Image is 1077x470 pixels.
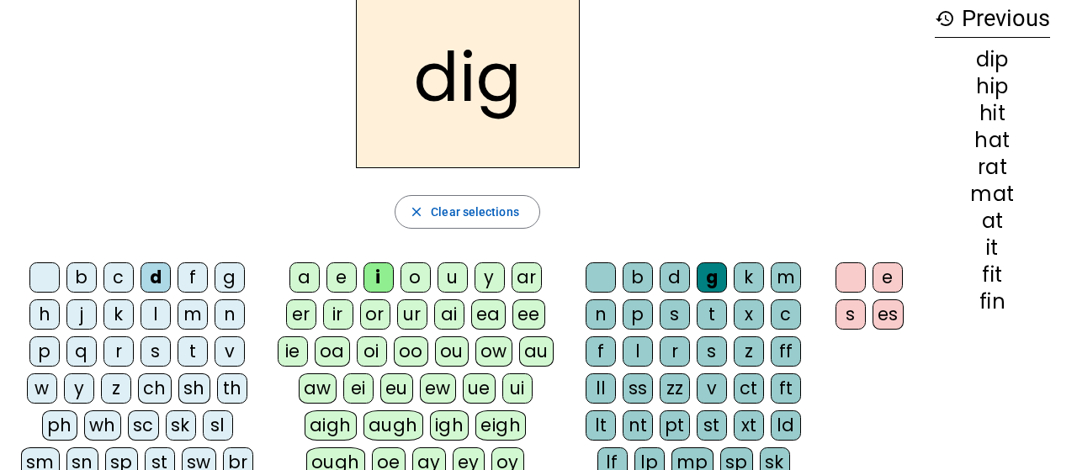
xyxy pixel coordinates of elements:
[519,336,554,367] div: au
[935,50,1050,70] div: dip
[363,410,423,441] div: augh
[512,299,545,330] div: ee
[166,410,196,441] div: sk
[103,299,134,330] div: k
[475,262,505,293] div: y
[326,262,357,293] div: e
[623,299,653,330] div: p
[138,373,172,404] div: ch
[697,299,727,330] div: t
[660,262,690,293] div: d
[734,336,764,367] div: z
[697,262,727,293] div: g
[141,299,171,330] div: l
[623,373,653,404] div: ss
[128,410,159,441] div: sc
[660,373,690,404] div: zz
[586,410,616,441] div: lt
[935,103,1050,124] div: hit
[215,336,245,367] div: v
[623,410,653,441] div: nt
[734,262,764,293] div: k
[771,299,801,330] div: c
[29,299,60,330] div: h
[27,373,57,404] div: w
[660,336,690,367] div: r
[215,262,245,293] div: g
[178,262,208,293] div: f
[475,336,512,367] div: ow
[103,336,134,367] div: r
[623,336,653,367] div: l
[935,292,1050,312] div: fin
[66,262,97,293] div: b
[697,336,727,367] div: s
[434,299,464,330] div: ai
[315,336,350,367] div: oa
[42,410,77,441] div: ph
[475,410,526,441] div: eigh
[660,299,690,330] div: s
[84,410,121,441] div: wh
[935,8,955,29] mat-icon: history
[64,373,94,404] div: y
[435,336,469,367] div: ou
[771,262,801,293] div: m
[357,336,387,367] div: oi
[286,299,316,330] div: er
[323,299,353,330] div: ir
[734,299,764,330] div: x
[935,238,1050,258] div: it
[771,336,801,367] div: ff
[101,373,131,404] div: z
[697,373,727,404] div: v
[66,299,97,330] div: j
[771,410,801,441] div: ld
[217,373,247,404] div: th
[394,336,428,367] div: oo
[397,299,427,330] div: ur
[178,299,208,330] div: m
[935,77,1050,97] div: hip
[586,373,616,404] div: ll
[935,130,1050,151] div: hat
[430,410,470,441] div: igh
[623,262,653,293] div: b
[512,262,542,293] div: ar
[935,184,1050,204] div: mat
[697,410,727,441] div: st
[401,262,431,293] div: o
[409,204,424,219] mat-icon: close
[363,262,394,293] div: i
[431,202,519,222] span: Clear selections
[360,299,390,330] div: or
[178,336,208,367] div: t
[141,262,171,293] div: d
[278,336,308,367] div: ie
[103,262,134,293] div: c
[178,373,210,404] div: sh
[502,373,533,404] div: ui
[586,299,616,330] div: n
[586,336,616,367] div: f
[935,157,1050,177] div: rat
[463,373,496,404] div: ue
[873,262,903,293] div: e
[395,195,540,229] button: Clear selections
[771,373,801,404] div: ft
[471,299,506,330] div: ea
[215,299,245,330] div: n
[299,373,337,404] div: aw
[305,410,357,441] div: aigh
[203,410,233,441] div: sl
[873,299,904,330] div: es
[141,336,171,367] div: s
[380,373,413,404] div: eu
[438,262,468,293] div: u
[343,373,374,404] div: ei
[66,336,97,367] div: q
[734,373,764,404] div: ct
[289,262,320,293] div: a
[836,299,866,330] div: s
[29,336,60,367] div: p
